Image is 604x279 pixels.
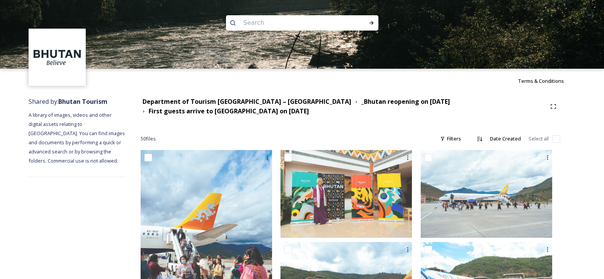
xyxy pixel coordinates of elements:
[486,131,525,146] div: Date Created
[141,135,156,142] span: 50 file s
[421,150,552,238] img: DSC01074.jpg
[240,15,344,31] input: Search
[518,76,575,85] a: Terms & Conditions
[529,135,549,142] span: Select all
[149,107,309,115] strong: First guests arrive to [GEOGRAPHIC_DATA] on [DATE]
[30,30,85,85] img: BT_Logo_BB_Lockup_CMYK_High%2520Res.jpg
[29,111,126,164] span: A library of images, videos and other digital assets relating to [GEOGRAPHIC_DATA]. You can find ...
[143,97,351,106] strong: Department of Tourism [GEOGRAPHIC_DATA] – [GEOGRAPHIC_DATA]
[280,150,412,238] img: DSC01050.jpg
[436,131,465,146] div: Filters
[58,97,107,106] strong: Bhutan Tourism
[361,97,450,106] strong: _Bhutan reopening on [DATE]
[29,97,107,106] span: Shared by:
[518,77,564,84] span: Terms & Conditions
